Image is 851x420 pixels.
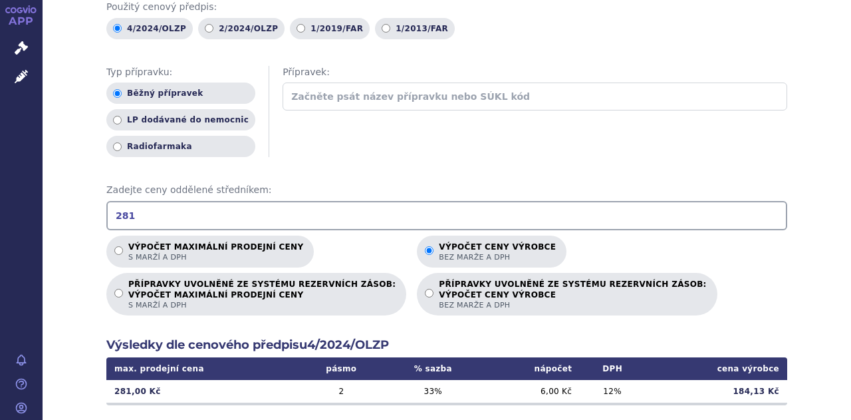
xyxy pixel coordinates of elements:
input: Výpočet ceny výrobcebez marže a DPH [425,246,433,255]
span: bez marže a DPH [439,252,556,262]
th: DPH [580,357,645,380]
span: Typ přípravku: [106,66,255,79]
label: LP dodávané do nemocnic [106,109,255,130]
h2: Výsledky dle cenového předpisu 4/2024/OLZP [106,337,787,353]
span: s marží a DPH [128,252,303,262]
p: PŘÍPRAVKY UVOLNĚNÉ ZE SYSTÉMU REZERVNÍCH ZÁSOB: [439,280,706,310]
input: Výpočet maximální prodejní cenys marží a DPH [114,246,123,255]
input: 1/2019/FAR [297,24,305,33]
input: PŘÍPRAVKY UVOLNĚNÉ ZE SYSTÉMU REZERVNÍCH ZÁSOB:VÝPOČET CENY VÝROBCEbez marže a DPH [425,289,433,298]
p: Výpočet maximální prodejní ceny [128,242,303,262]
span: bez marže a DPH [439,300,706,310]
input: 4/2024/OLZP [113,24,122,33]
label: Radiofarmaka [106,136,255,157]
label: 2/2024/OLZP [198,18,285,39]
input: 1/2013/FAR [382,24,390,33]
strong: VÝPOČET MAXIMÁLNÍ PRODEJNÍ CENY [128,290,396,300]
span: s marží a DPH [128,300,396,310]
input: 2/2024/OLZP [205,24,213,33]
th: max. prodejní cena [106,357,299,380]
label: 4/2024/OLZP [106,18,193,39]
input: Běžný přípravek [113,89,122,98]
strong: VÝPOČET CENY VÝROBCE [439,290,706,300]
th: % sazba [384,357,482,380]
input: Radiofarmaka [113,142,122,151]
td: 281,00 Kč [106,380,299,403]
label: 1/2013/FAR [375,18,455,39]
p: Výpočet ceny výrobce [439,242,556,262]
span: Použitý cenový předpis: [106,1,787,14]
td: 184,13 Kč [645,380,787,403]
span: Přípravek: [283,66,787,79]
p: PŘÍPRAVKY UVOLNĚNÉ ZE SYSTÉMU REZERVNÍCH ZÁSOB: [128,280,396,310]
td: 2 [299,380,384,403]
input: Zadejte ceny oddělené středníkem [106,201,787,230]
th: pásmo [299,357,384,380]
th: cena výrobce [645,357,787,380]
td: 12 % [580,380,645,403]
td: 33 % [384,380,482,403]
input: LP dodávané do nemocnic [113,116,122,124]
label: 1/2019/FAR [290,18,370,39]
td: 6,00 Kč [482,380,580,403]
span: Zadejte ceny oddělené středníkem: [106,184,787,197]
input: PŘÍPRAVKY UVOLNĚNÉ ZE SYSTÉMU REZERVNÍCH ZÁSOB:VÝPOČET MAXIMÁLNÍ PRODEJNÍ CENYs marží a DPH [114,289,123,298]
input: Začněte psát název přípravku nebo SÚKL kód [283,83,787,110]
label: Běžný přípravek [106,83,255,104]
th: nápočet [482,357,580,380]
